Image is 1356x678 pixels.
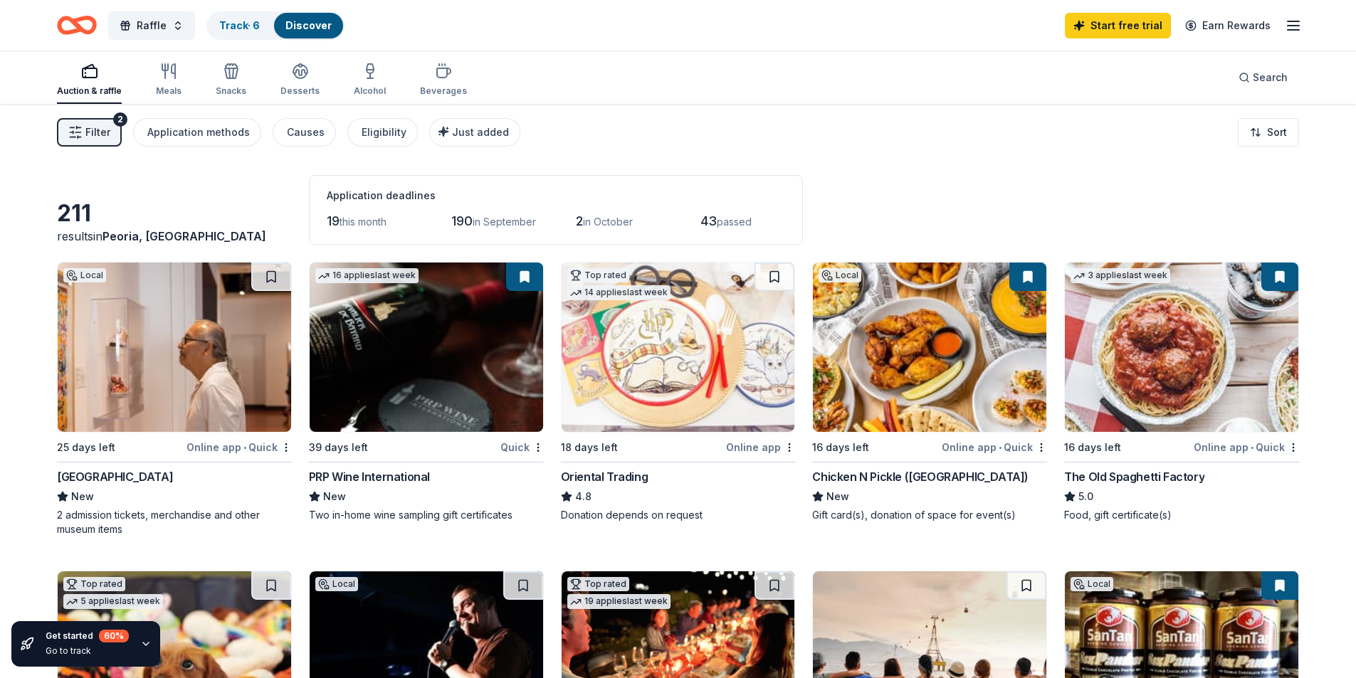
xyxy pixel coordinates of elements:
button: Application methods [133,118,261,147]
div: Application methods [147,124,250,141]
div: 5 applies last week [63,594,163,609]
div: 19 applies last week [567,594,671,609]
img: Image for The Old Spaghetti Factory [1065,263,1298,432]
div: Top rated [63,577,125,591]
div: Top rated [567,577,629,591]
div: Donation depends on request [561,508,796,522]
span: in October [583,216,633,228]
div: Get started [46,630,129,642]
button: Desserts [280,57,320,104]
div: Gift card(s), donation of space for event(s) [812,508,1047,522]
span: • [999,442,1002,453]
div: Snacks [216,85,246,97]
div: The Old Spaghetti Factory [1064,468,1204,485]
img: Image for Chicken N Pickle (Glendale) [813,263,1046,432]
span: 4.8 [575,488,592,505]
button: Raffle [108,11,195,40]
div: Meals [156,85,182,97]
button: Auction & raffle [57,57,122,104]
div: 14 applies last week [567,285,671,300]
div: 2 admission tickets, merchandise and other museum items [57,508,292,536]
div: Online app Quick [1194,438,1299,456]
div: Online app [726,438,795,456]
div: 16 days left [812,439,869,456]
a: Home [57,9,97,42]
button: Snacks [216,57,246,104]
button: Just added [429,118,520,147]
div: 60 % [99,630,129,642]
a: Track· 6 [219,19,260,31]
div: Local [819,268,861,282]
button: Eligibility [347,118,418,147]
span: 5.0 [1078,488,1093,505]
div: [GEOGRAPHIC_DATA] [57,468,173,485]
a: Image for The Old Spaghetti Factory3 applieslast week16 days leftOnline app•QuickThe Old Spaghett... [1064,262,1299,522]
div: Online app Quick [186,438,292,456]
div: 39 days left [309,439,368,456]
a: Image for PRP Wine International16 applieslast week39 days leftQuickPRP Wine InternationalNewTwo ... [309,262,544,522]
button: Alcohol [354,57,386,104]
div: 25 days left [57,439,115,456]
img: Image for Heard Museum [58,263,291,432]
div: Local [1071,577,1113,591]
div: Go to track [46,645,129,657]
span: • [1251,442,1253,453]
span: Filter [85,124,110,141]
button: Meals [156,57,182,104]
button: Filter2 [57,118,122,147]
span: in [93,229,266,243]
div: Two in-home wine sampling gift certificates [309,508,544,522]
img: Image for PRP Wine International [310,263,543,432]
div: 2 [113,112,127,127]
div: 3 applies last week [1071,268,1170,283]
span: New [71,488,94,505]
span: 190 [451,213,473,228]
span: New [826,488,849,505]
div: Chicken N Pickle ([GEOGRAPHIC_DATA]) [812,468,1029,485]
div: Beverages [420,85,467,97]
div: Top rated [567,268,629,282]
span: in September [473,216,536,228]
button: Search [1227,63,1299,92]
div: Alcohol [354,85,386,97]
img: Image for Oriental Trading [562,263,795,432]
button: Track· 6Discover [206,11,345,40]
span: this month [340,216,387,228]
a: Image for Heard MuseumLocal25 days leftOnline app•Quick[GEOGRAPHIC_DATA]New2 admission tickets, m... [57,262,292,536]
div: PRP Wine International [309,468,430,485]
a: Image for Oriental TradingTop rated14 applieslast week18 days leftOnline appOriental Trading4.8Do... [561,262,796,522]
div: Online app Quick [942,438,1047,456]
div: results [57,228,292,245]
div: 16 days left [1064,439,1121,456]
span: Just added [452,126,509,138]
span: New [323,488,346,505]
div: Eligibility [362,124,406,141]
div: Causes [287,124,325,141]
div: 16 applies last week [315,268,419,283]
span: Raffle [137,17,167,34]
span: • [243,442,246,453]
div: Application deadlines [327,187,785,204]
a: Start free trial [1065,13,1171,38]
div: Quick [500,438,544,456]
div: Oriental Trading [561,468,648,485]
button: Causes [273,118,336,147]
div: Food, gift certificate(s) [1064,508,1299,522]
span: Search [1253,69,1288,86]
button: Sort [1238,118,1299,147]
span: 19 [327,213,340,228]
a: Image for Chicken N Pickle (Glendale)Local16 days leftOnline app•QuickChicken N Pickle ([GEOGRAPH... [812,262,1047,522]
div: Auction & raffle [57,85,122,97]
div: Local [315,577,358,591]
div: 18 days left [561,439,618,456]
div: Local [63,268,106,282]
span: 2 [576,213,583,228]
div: Desserts [280,85,320,97]
div: 211 [57,199,292,228]
button: Beverages [420,57,467,104]
span: Peoria, [GEOGRAPHIC_DATA] [103,229,266,243]
span: passed [717,216,752,228]
a: Discover [285,19,332,31]
span: Sort [1267,124,1287,141]
a: Earn Rewards [1177,13,1279,38]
